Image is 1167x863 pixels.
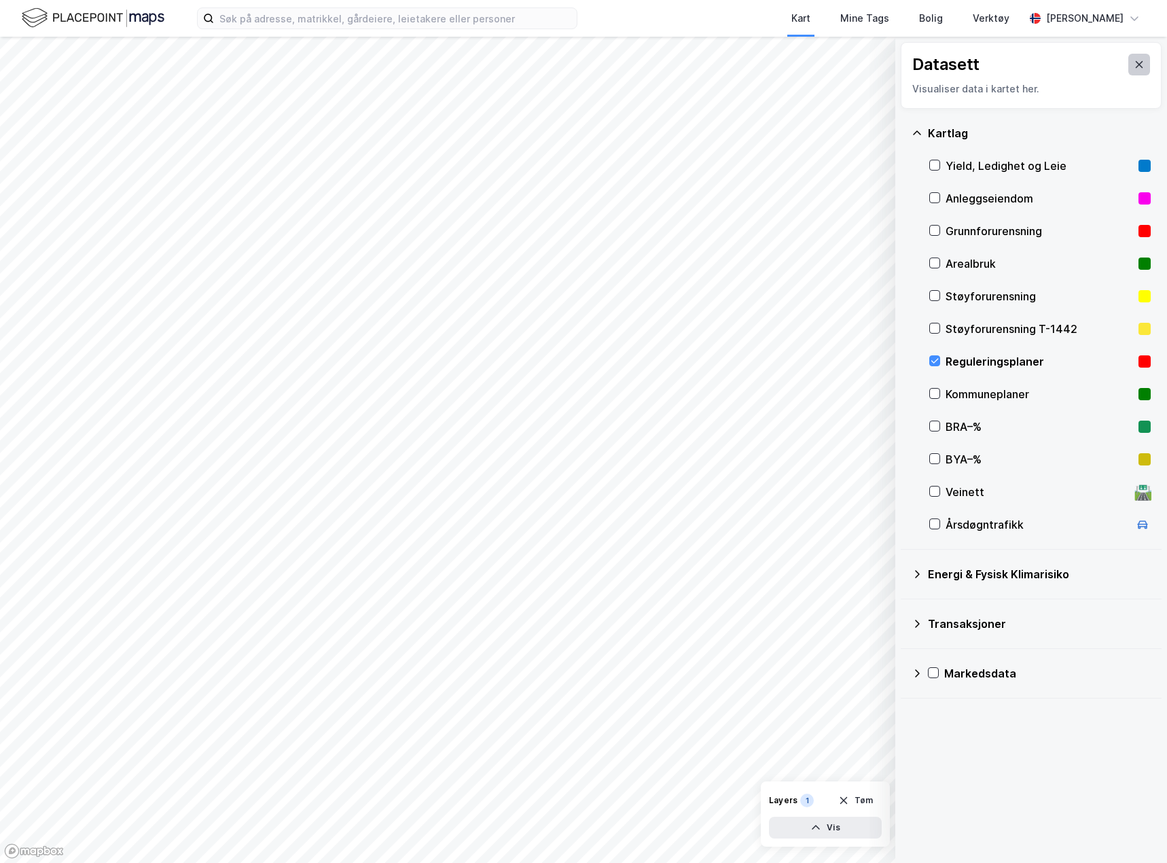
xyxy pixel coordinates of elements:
div: Kommuneplaner [946,386,1133,402]
div: Anleggseiendom [946,190,1133,207]
div: Kart [791,10,810,27]
div: Energi & Fysisk Klimarisiko [928,566,1151,582]
div: Grunnforurensning [946,223,1133,239]
div: Yield, Ledighet og Leie [946,158,1133,174]
div: Reguleringsplaner [946,353,1133,370]
div: 1 [800,794,814,807]
div: Arealbruk [946,256,1133,272]
div: BYA–% [946,451,1133,468]
div: Støyforurensning T-1442 [946,321,1133,337]
div: Visualiser data i kartet her. [912,81,1150,97]
div: Transaksjoner [928,616,1151,632]
div: Datasett [912,54,980,75]
div: Markedsdata [944,665,1151,682]
div: Støyforurensning [946,288,1133,304]
div: Mine Tags [840,10,889,27]
div: Kartlag [928,125,1151,141]
iframe: Chat Widget [1099,798,1167,863]
div: Årsdøgntrafikk [946,516,1129,533]
button: Tøm [829,790,882,811]
input: Søk på adresse, matrikkel, gårdeiere, leietakere eller personer [214,8,577,29]
button: Vis [769,817,882,839]
div: Layers [769,795,797,806]
a: Mapbox homepage [4,843,64,859]
div: Bolig [919,10,943,27]
div: BRA–% [946,419,1133,435]
div: 🛣️ [1134,483,1152,501]
div: Veinett [946,484,1129,500]
img: logo.f888ab2527a4732fd821a326f86c7f29.svg [22,6,164,30]
div: Kontrollprogram for chat [1099,798,1167,863]
div: [PERSON_NAME] [1046,10,1124,27]
div: Verktøy [973,10,1009,27]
